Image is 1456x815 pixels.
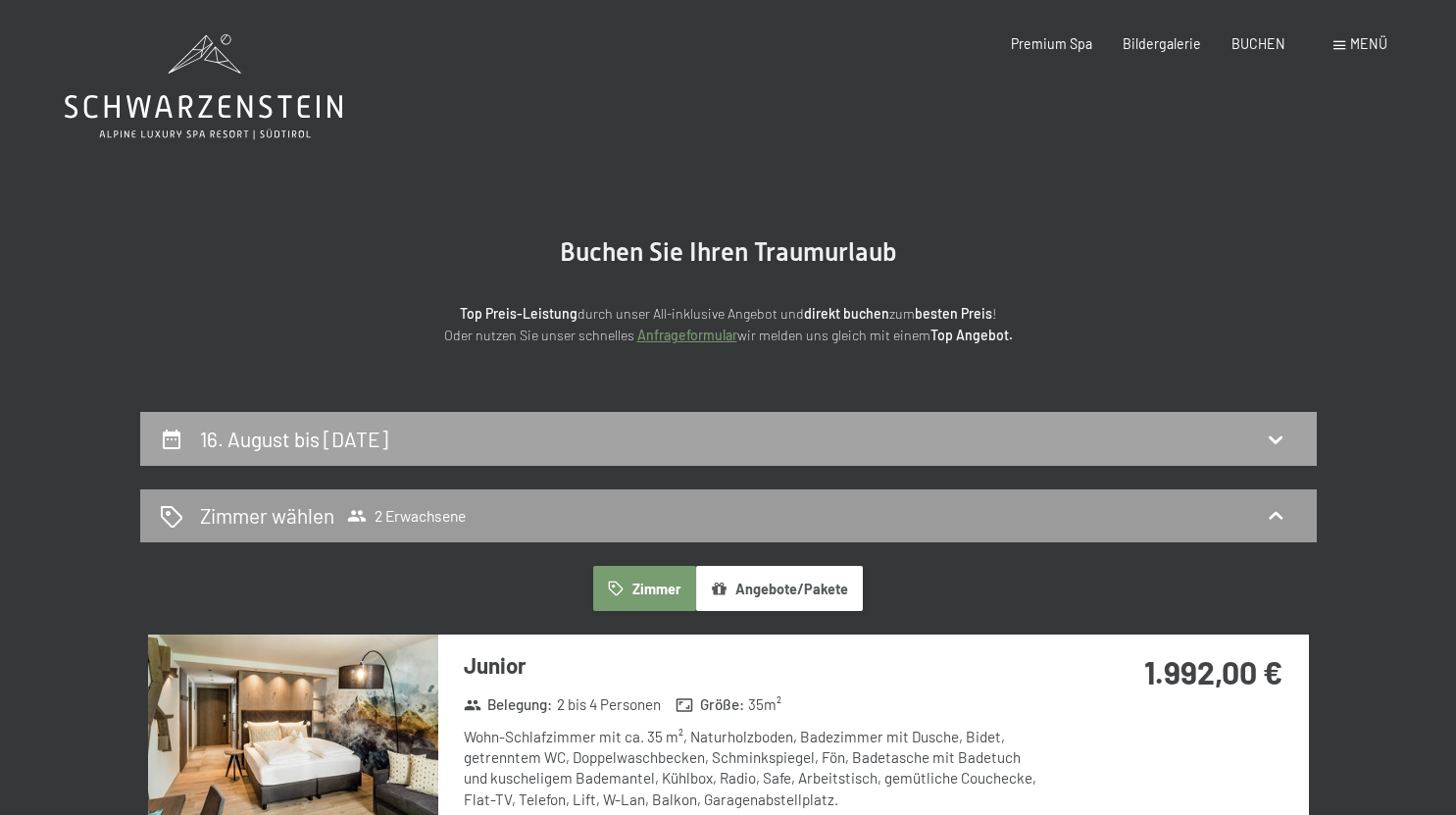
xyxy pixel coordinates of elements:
strong: direkt buchen [804,305,889,322]
strong: Top Angebot. [930,327,1013,343]
p: durch unser All-inklusive Angebot und zum ! Oder nutzen Sie unser schnelles wir melden uns gleich... [297,303,1160,347]
strong: Top Preis-Leistung [460,305,577,322]
a: BUCHEN [1231,35,1285,52]
a: Bildergalerie [1123,35,1201,52]
strong: 1.992,00 € [1144,653,1282,690]
button: Angebote/Pakete [696,566,863,611]
h3: Junior [464,650,1047,681]
a: Premium Spa [1011,35,1092,52]
strong: Belegung : [464,694,553,715]
button: Zimmer [593,566,695,611]
strong: besten Preis [915,305,992,322]
span: 2 Erwachsene [347,506,466,526]
span: 2 bis 4 Personen [557,694,661,715]
span: 35 m² [748,694,781,715]
strong: Größe : [676,694,744,715]
span: Buchen Sie Ihren Traumurlaub [560,237,897,267]
span: Menü [1350,35,1387,52]
a: Anfrageformular [637,327,737,343]
h2: 16. August bis [DATE] [200,427,388,451]
h2: Zimmer wählen [200,501,334,530]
